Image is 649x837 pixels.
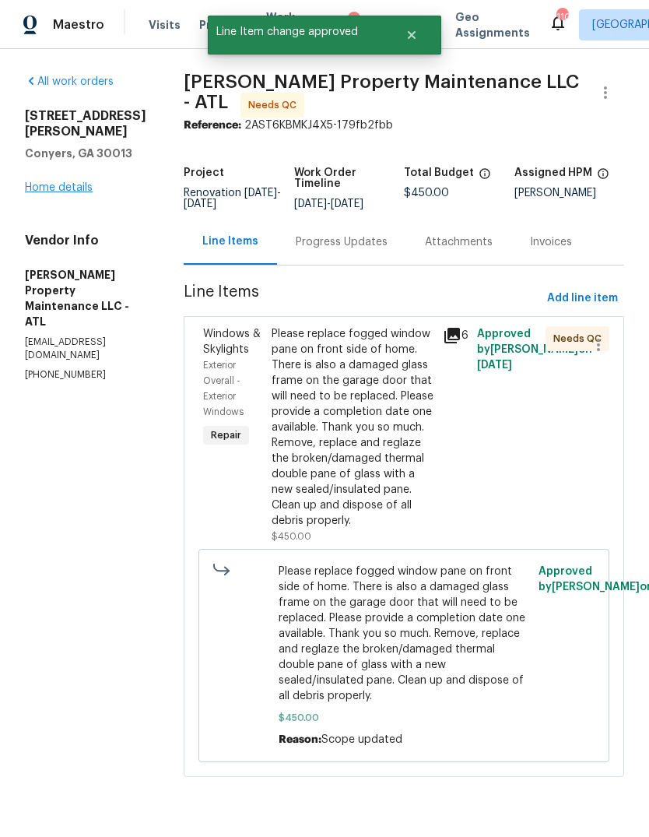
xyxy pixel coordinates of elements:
span: Visits [149,17,181,33]
h5: Work Order Timeline [294,167,405,189]
span: Scope updated [321,734,402,745]
span: [DATE] [294,199,327,209]
span: [DATE] [331,199,363,209]
span: [DATE] [244,188,277,199]
div: Progress Updates [296,234,388,250]
p: [EMAIL_ADDRESS][DOMAIN_NAME] [25,336,146,362]
span: Projects [199,17,247,33]
h5: Total Budget [404,167,474,178]
p: [PHONE_NUMBER] [25,368,146,382]
span: - [294,199,363,209]
h5: Assigned HPM [514,167,592,178]
div: Attachments [425,234,493,250]
div: 1 [348,12,360,27]
span: $450.00 [272,532,311,541]
div: 110 [556,9,567,25]
h5: Project [184,167,224,178]
span: Work Orders [266,9,306,40]
span: Add line item [547,289,618,308]
span: Needs QC [553,331,608,346]
span: - [184,188,281,209]
h5: [PERSON_NAME] Property Maintenance LLC - ATL [25,267,146,329]
h4: Vendor Info [25,233,146,248]
span: Windows & Skylights [203,329,261,355]
button: Add line item [541,284,624,313]
div: 2AST6KBMKJ4X5-179fb2fbb [184,118,624,133]
span: Line Items [184,284,541,313]
span: [DATE] [477,360,512,371]
div: Line Items [202,234,258,249]
span: The total cost of line items that have been proposed by Opendoor. This sum includes line items th... [479,167,491,188]
span: Renovation [184,188,281,209]
h2: [STREET_ADDRESS][PERSON_NAME] [25,108,146,139]
a: Home details [25,182,93,193]
button: Close [386,19,437,51]
div: 6 [443,326,468,345]
span: $450.00 [404,188,449,199]
span: Line Item change approved [208,16,386,48]
b: Reference: [184,120,241,131]
div: [PERSON_NAME] [514,188,625,199]
span: Please replace fogged window pane on front side of home. There is also a damaged glass frame on t... [279,564,530,704]
span: [PERSON_NAME] Property Maintenance LLC - ATL [184,72,579,111]
span: Needs QC [248,97,303,113]
span: Geo Assignments [455,9,530,40]
h5: Conyers, GA 30013 [25,146,146,161]
span: $450.00 [279,710,530,726]
span: Maestro [53,17,104,33]
span: Repair [205,427,247,443]
div: Invoices [530,234,572,250]
span: Reason: [279,734,321,745]
span: The hpm assigned to this work order. [597,167,609,188]
a: All work orders [25,76,114,87]
div: Please replace fogged window pane on front side of home. There is also a damaged glass frame on t... [272,326,433,529]
span: Exterior Overall - Exterior Windows [203,360,244,417]
span: [DATE] [184,199,216,209]
span: Approved by [PERSON_NAME] on [477,329,592,371]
